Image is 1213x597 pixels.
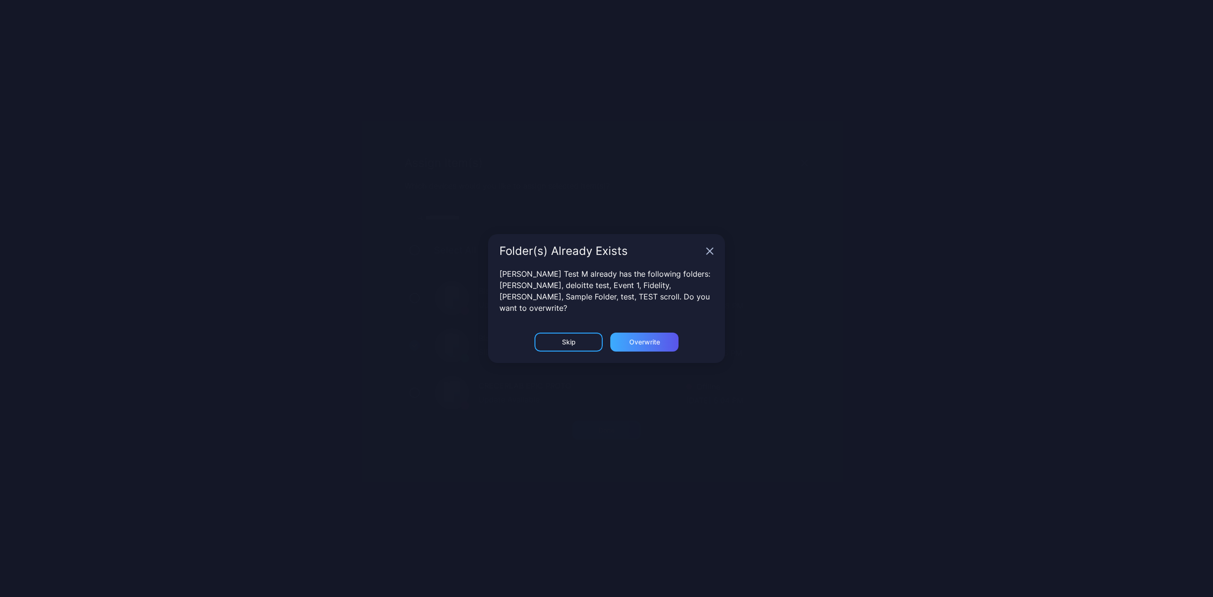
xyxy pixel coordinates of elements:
div: Skip [562,338,576,346]
div: Overwrite [629,338,660,346]
button: Overwrite [610,333,679,352]
p: [PERSON_NAME] Test M already has the following folders: [PERSON_NAME], deloitte test, Event 1, Fi... [499,268,714,314]
button: Skip [534,333,603,352]
div: Folder(s) Already Exists [499,245,702,257]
